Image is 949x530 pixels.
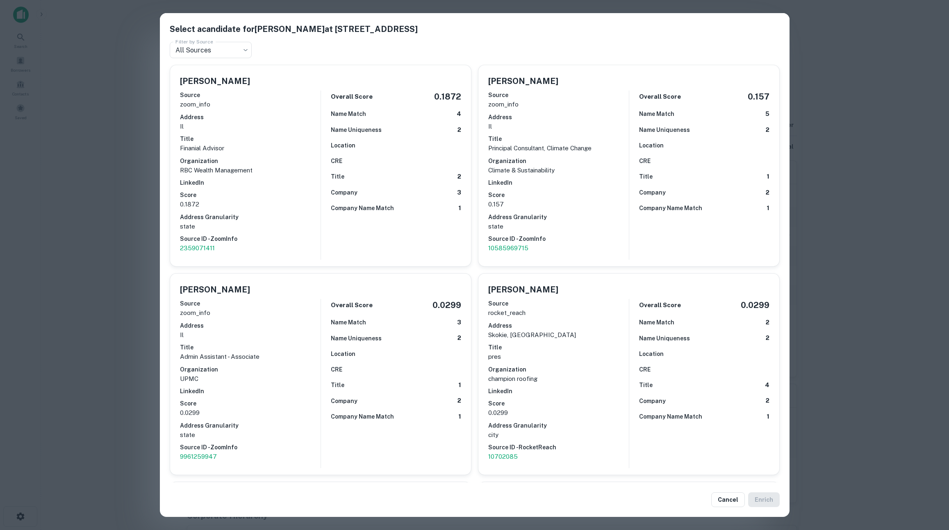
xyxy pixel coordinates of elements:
p: il [180,330,321,340]
h6: 4 [765,381,769,390]
p: Climate & Sustainability [488,165,629,175]
h6: Name Match [639,318,674,327]
p: il [180,122,321,131]
label: Filter by Source [175,38,213,45]
h6: CRE [639,156,651,165]
h6: Location [331,349,355,358]
h6: LinkedIn [488,178,629,187]
h6: CRE [331,365,342,374]
h6: Address Granularity [180,421,321,430]
h6: Company Name Match [639,204,702,213]
h6: Address [180,113,321,122]
h6: Name Match [331,318,366,327]
h6: Title [639,172,653,181]
h6: 2 [766,318,769,327]
a: 10702085 [488,452,629,462]
div: All Sources [170,42,252,58]
h6: Organization [180,156,321,165]
h6: 3 [457,188,461,197]
a: 9961259947 [180,452,321,462]
h6: Address Granularity [488,213,629,222]
p: Finanial Advisor [180,143,321,153]
p: RBC Wealth Management [180,165,321,175]
a: 10585969715 [488,243,629,253]
h5: [PERSON_NAME] [488,283,558,296]
h5: Select a candidate for [PERSON_NAME] at [STREET_ADDRESS] [170,23,780,35]
button: Cancel [711,492,745,507]
h6: Company Name Match [639,412,702,421]
p: UPMC [180,374,321,384]
h6: Name Uniqueness [639,334,690,343]
h6: Company [331,396,357,405]
h5: [PERSON_NAME] [488,75,558,87]
h6: Organization [180,365,321,374]
h6: 5 [765,109,769,119]
h6: 1 [458,412,461,421]
h6: CRE [331,156,342,165]
h6: Title [180,343,321,352]
p: Admin Assistant - Associate [180,352,321,362]
h6: Location [639,349,664,358]
h6: 2 [766,125,769,135]
h6: 1 [458,381,461,390]
h6: Score [180,399,321,408]
h6: Overall Score [331,301,373,310]
p: il [488,122,629,131]
h6: Source ID - ZoomInfo [180,443,321,452]
p: zoom_info [180,100,321,109]
h6: Organization [488,365,629,374]
h6: Source [180,299,321,308]
h6: Name Match [639,109,674,118]
h5: 0.0299 [741,299,769,311]
h6: Address [488,321,629,330]
h6: 2 [766,396,769,405]
h6: 2 [766,188,769,197]
p: Principal Consultant, Climate Change [488,143,629,153]
p: state [180,222,321,231]
h6: Address Granularity [180,213,321,222]
h6: Score [180,190,321,199]
h6: Title [639,381,653,390]
p: 2359071411 [180,243,321,253]
p: zoom_info [180,308,321,318]
p: rocket_reach [488,308,629,318]
p: 0.0299 [488,408,629,418]
h6: Source [180,91,321,100]
h6: Title [488,343,629,352]
h6: Organization [488,156,629,165]
h6: Name Uniqueness [331,334,382,343]
h6: 2 [457,396,461,405]
p: 0.157 [488,199,629,209]
h6: Company Name Match [331,204,394,213]
h6: 2 [457,333,461,343]
h6: Address [488,113,629,122]
h6: Score [488,399,629,408]
iframe: Chat Widget [908,464,949,504]
h6: Location [331,141,355,150]
h6: Company [639,396,666,405]
h6: 1 [767,412,769,421]
p: 0.1872 [180,199,321,209]
h6: 1 [458,204,461,213]
h6: 4 [457,109,461,119]
h6: Title [331,381,344,390]
p: state [180,430,321,440]
h6: Address [180,321,321,330]
h5: 0.0299 [432,299,461,311]
h6: CRE [639,365,651,374]
h6: LinkedIn [180,178,321,187]
h6: 1 [767,204,769,213]
h6: Source ID - RocketReach [488,443,629,452]
h6: Source [488,91,629,100]
h6: Name Uniqueness [639,125,690,134]
h6: Title [331,172,344,181]
h6: Company [331,188,357,197]
h6: 3 [457,318,461,327]
h6: Company [639,188,666,197]
h6: Title [180,134,321,143]
h6: Overall Score [639,301,681,310]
